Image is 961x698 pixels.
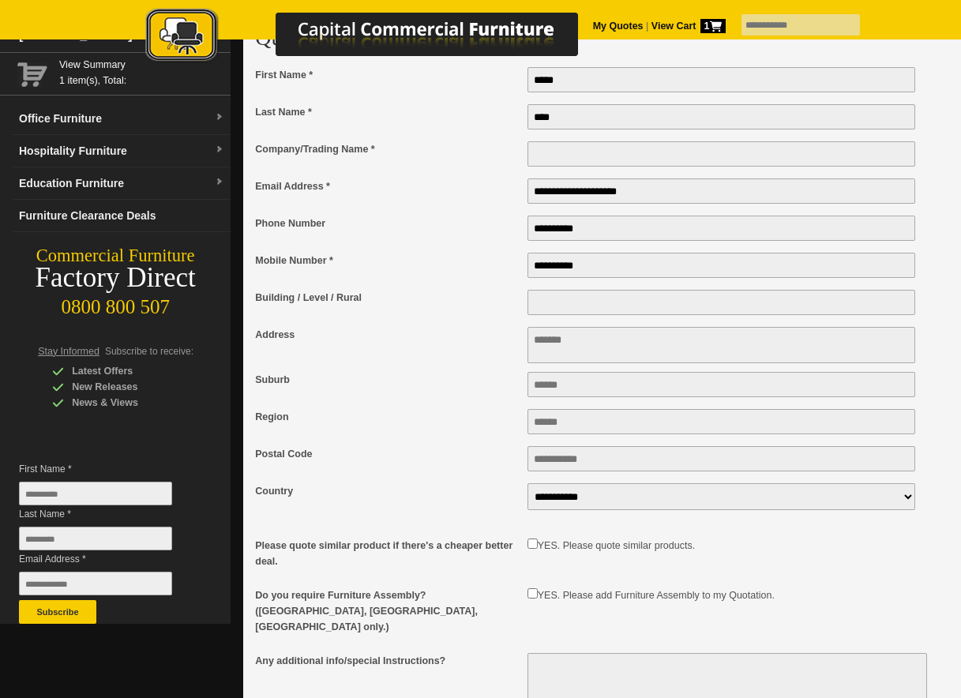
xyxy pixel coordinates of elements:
[255,446,519,462] span: Postal Code
[13,200,231,232] a: Furniture Clearance Deals
[255,327,519,343] span: Address
[19,461,192,477] span: First Name *
[13,103,231,135] a: Office Furnituredropdown
[19,551,192,567] span: Email Address *
[52,379,202,395] div: New Releases
[38,346,99,357] span: Stay Informed
[19,506,192,522] span: Last Name *
[255,178,519,194] span: Email Address *
[215,145,224,155] img: dropdown
[255,216,519,231] span: Phone Number
[527,290,915,315] input: Building / Level / Rural
[648,21,725,32] a: View Cart1
[59,57,224,86] span: 1 item(s), Total:
[527,372,915,397] input: Suburb
[651,21,726,32] strong: View Cart
[527,216,915,241] input: Phone Number
[13,135,231,167] a: Hospitality Furnituredropdown
[527,67,915,92] input: First Name *
[52,395,202,411] div: News & Views
[527,446,915,471] input: Postal Code
[255,538,519,569] span: Please quote similar product if there's a cheaper better deal.
[527,588,538,599] input: Do you require Furniture Assembly? (Auckland, Wellington, Christchurch only.)
[19,572,172,595] input: Email Address *
[527,141,915,167] input: Company/Trading Name *
[527,409,915,434] input: Region
[19,600,96,624] button: Subscribe
[255,372,519,388] span: Suburb
[215,113,224,122] img: dropdown
[255,253,519,268] span: Mobile Number *
[255,409,519,425] span: Region
[102,8,655,66] img: Capital Commercial Furniture Logo
[13,167,231,200] a: Education Furnituredropdown
[19,527,172,550] input: Last Name *
[255,587,519,635] span: Do you require Furniture Assembly? ([GEOGRAPHIC_DATA], [GEOGRAPHIC_DATA], [GEOGRAPHIC_DATA] only.)
[105,346,193,357] span: Subscribe to receive:
[52,363,202,379] div: Latest Offers
[527,253,915,278] input: Mobile Number *
[700,19,726,33] span: 1
[538,590,775,601] label: YES. Please add Furniture Assembly to my Quotation.
[255,653,519,669] span: Any additional info/special Instructions?
[527,327,915,363] textarea: Address
[19,482,172,505] input: First Name *
[527,539,538,549] input: Please quote similar product if there's a cheaper better deal.
[527,104,915,129] input: Last Name *
[255,290,519,306] span: Building / Level / Rural
[255,104,519,120] span: Last Name *
[527,483,915,510] select: Country
[59,57,224,73] a: View Summary
[255,141,519,157] span: Company/Trading Name *
[215,178,224,187] img: dropdown
[527,178,915,204] input: Email Address *
[255,483,519,499] span: Country
[102,8,655,70] a: Capital Commercial Furniture Logo
[538,540,695,551] label: YES. Please quote similar products.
